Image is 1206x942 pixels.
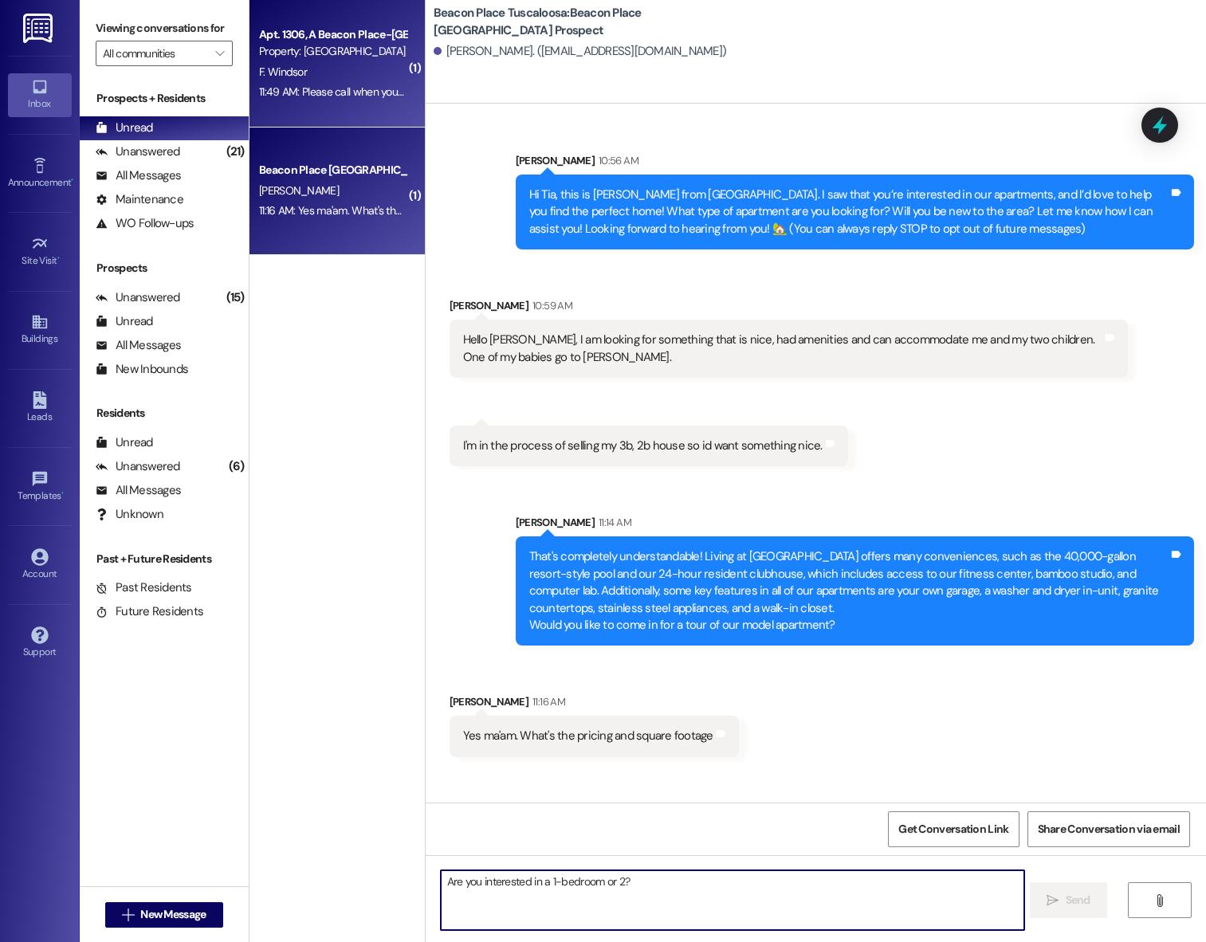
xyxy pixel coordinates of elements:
[259,43,407,60] div: Property: [GEOGRAPHIC_DATA] [GEOGRAPHIC_DATA]
[529,186,1169,237] div: Hi Tia, this is [PERSON_NAME] from [GEOGRAPHIC_DATA]. I saw that you’re interested in our apartme...
[516,152,1195,175] div: [PERSON_NAME]
[96,482,181,499] div: All Messages
[1038,821,1180,838] span: Share Conversation via email
[259,84,475,99] div: 11:49 AM: Please call when you have a moment.
[1066,892,1090,909] span: Send
[8,544,72,587] a: Account
[96,603,203,620] div: Future Residents
[1027,811,1190,847] button: Share Conversation via email
[57,253,60,264] span: •
[8,387,72,430] a: Leads
[96,289,180,306] div: Unanswered
[450,297,1129,320] div: [PERSON_NAME]
[1030,882,1107,918] button: Send
[222,139,249,164] div: (21)
[96,361,188,378] div: New Inbounds
[80,90,249,107] div: Prospects + Residents
[1047,894,1059,907] i: 
[61,488,64,499] span: •
[222,285,249,310] div: (15)
[463,438,823,454] div: I'm in the process of selling my 3b, 2b house so id want something nice.
[96,434,153,451] div: Unread
[259,183,339,198] span: [PERSON_NAME]
[80,405,249,422] div: Residents
[105,902,223,928] button: New Message
[595,514,631,531] div: 11:14 AM
[80,551,249,567] div: Past + Future Residents
[8,622,72,665] a: Support
[8,465,72,508] a: Templates •
[595,152,638,169] div: 10:56 AM
[434,43,727,60] div: [PERSON_NAME]. ([EMAIL_ADDRESS][DOMAIN_NAME])
[1153,894,1165,907] i: 
[259,203,529,218] div: 11:16 AM: Yes ma'am. What's the pricing and square footage
[225,454,249,479] div: (6)
[259,162,407,179] div: Beacon Place [GEOGRAPHIC_DATA] Prospect
[8,308,72,351] a: Buildings
[96,313,153,330] div: Unread
[122,909,134,921] i: 
[23,14,56,43] img: ResiDesk Logo
[96,191,183,208] div: Maintenance
[96,120,153,136] div: Unread
[450,693,739,716] div: [PERSON_NAME]
[888,811,1019,847] button: Get Conversation Link
[529,548,1169,634] div: That's completely understandable! Living at [GEOGRAPHIC_DATA] offers many conveniences, such as t...
[259,26,407,43] div: Apt. 1306, A Beacon Place-[GEOGRAPHIC_DATA]
[528,693,565,710] div: 11:16 AM
[898,821,1008,838] span: Get Conversation Link
[8,230,72,273] a: Site Visit •
[434,5,752,39] b: Beacon Place Tuscaloosa: Beacon Place [GEOGRAPHIC_DATA] Prospect
[80,260,249,277] div: Prospects
[96,16,233,41] label: Viewing conversations for
[215,47,224,60] i: 
[96,167,181,184] div: All Messages
[96,458,180,475] div: Unanswered
[103,41,207,66] input: All communities
[528,297,572,314] div: 10:59 AM
[71,175,73,186] span: •
[96,143,180,160] div: Unanswered
[96,579,192,596] div: Past Residents
[140,906,206,923] span: New Message
[96,506,163,523] div: Unknown
[463,332,1103,366] div: Hello [PERSON_NAME], I am looking for something that is nice, had amenities and can accommodate m...
[516,514,1195,536] div: [PERSON_NAME]
[96,215,194,232] div: WO Follow-ups
[8,73,72,116] a: Inbox
[96,337,181,354] div: All Messages
[259,65,307,79] span: F. Windsor
[463,728,713,744] div: Yes ma'am. What's the pricing and square footage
